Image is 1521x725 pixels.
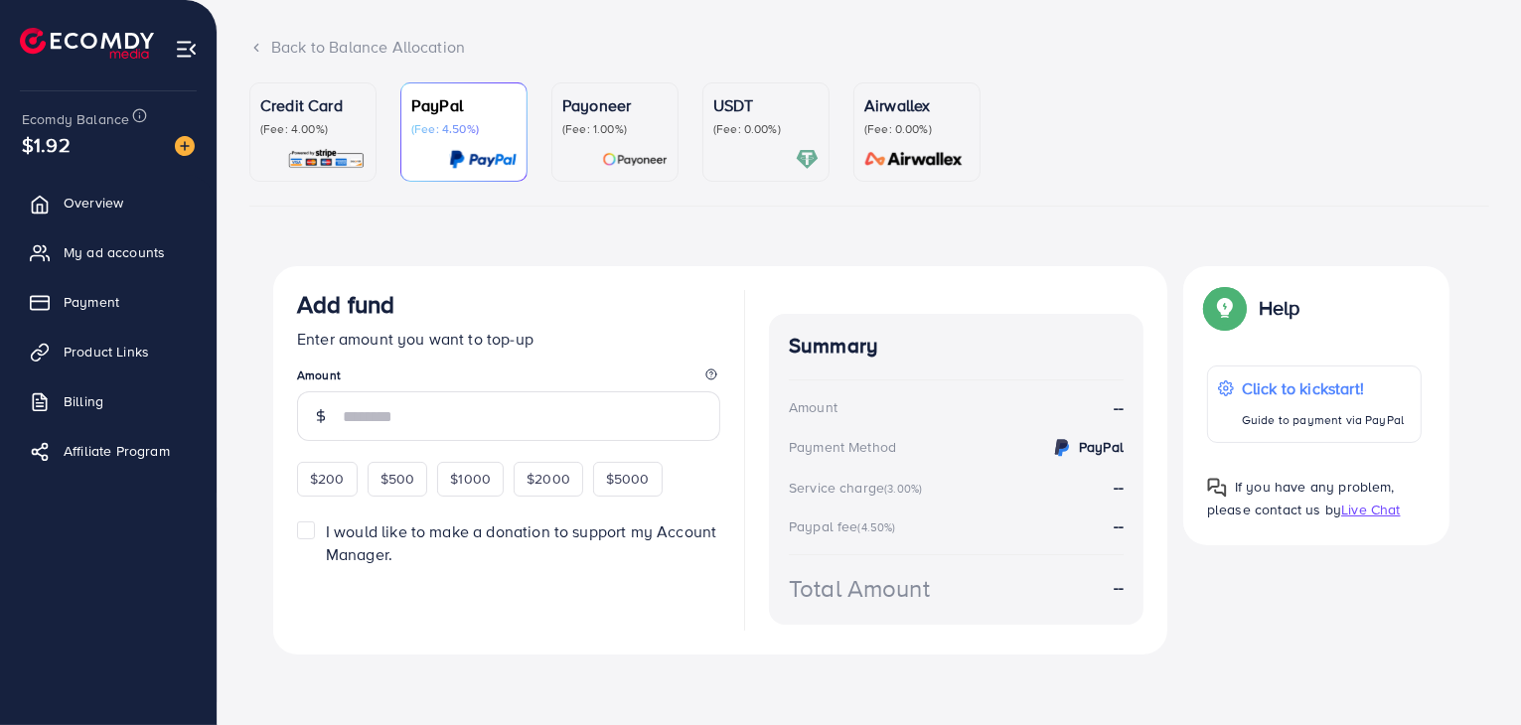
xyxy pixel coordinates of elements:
[1242,408,1404,432] p: Guide to payment via PayPal
[606,469,650,489] span: $5000
[15,183,202,222] a: Overview
[1114,396,1124,419] strong: --
[713,93,819,117] p: USDT
[175,38,198,61] img: menu
[450,469,491,489] span: $1000
[858,519,896,535] small: (4.50%)
[15,332,202,371] a: Product Links
[562,121,668,137] p: (Fee: 1.00%)
[297,290,394,319] h3: Add fund
[1114,514,1124,536] strong: --
[64,391,103,411] span: Billing
[297,366,720,391] legend: Amount
[64,292,119,312] span: Payment
[884,481,922,497] small: (3.00%)
[864,121,970,137] p: (Fee: 0.00%)
[789,571,930,606] div: Total Amount
[380,469,415,489] span: $500
[15,282,202,322] a: Payment
[1437,636,1506,710] iframe: Chat
[1207,290,1243,326] img: Popup guide
[789,334,1124,359] h4: Summary
[789,397,837,417] div: Amount
[64,242,165,262] span: My ad accounts
[15,431,202,471] a: Affiliate Program
[1050,436,1074,460] img: credit
[260,121,366,137] p: (Fee: 4.00%)
[858,148,970,171] img: card
[1207,478,1227,498] img: Popup guide
[249,36,1489,59] div: Back to Balance Allocation
[64,441,170,461] span: Affiliate Program
[562,93,668,117] p: Payoneer
[287,148,366,171] img: card
[411,121,517,137] p: (Fee: 4.50%)
[310,469,345,489] span: $200
[64,193,123,213] span: Overview
[22,109,129,129] span: Ecomdy Balance
[1079,437,1124,457] strong: PayPal
[297,327,720,351] p: Enter amount you want to top-up
[864,93,970,117] p: Airwallex
[1341,500,1400,519] span: Live Chat
[449,148,517,171] img: card
[796,148,819,171] img: card
[22,130,71,159] span: $1.92
[326,520,716,565] span: I would like to make a donation to support my Account Manager.
[260,93,366,117] p: Credit Card
[15,232,202,272] a: My ad accounts
[789,478,928,498] div: Service charge
[1114,576,1124,599] strong: --
[20,28,154,59] img: logo
[15,381,202,421] a: Billing
[789,516,902,536] div: Paypal fee
[789,437,896,457] div: Payment Method
[1242,376,1404,400] p: Click to kickstart!
[64,342,149,362] span: Product Links
[1259,296,1300,320] p: Help
[602,148,668,171] img: card
[1114,476,1124,498] strong: --
[527,469,570,489] span: $2000
[1207,477,1395,519] span: If you have any problem, please contact us by
[713,121,819,137] p: (Fee: 0.00%)
[175,136,195,156] img: image
[411,93,517,117] p: PayPal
